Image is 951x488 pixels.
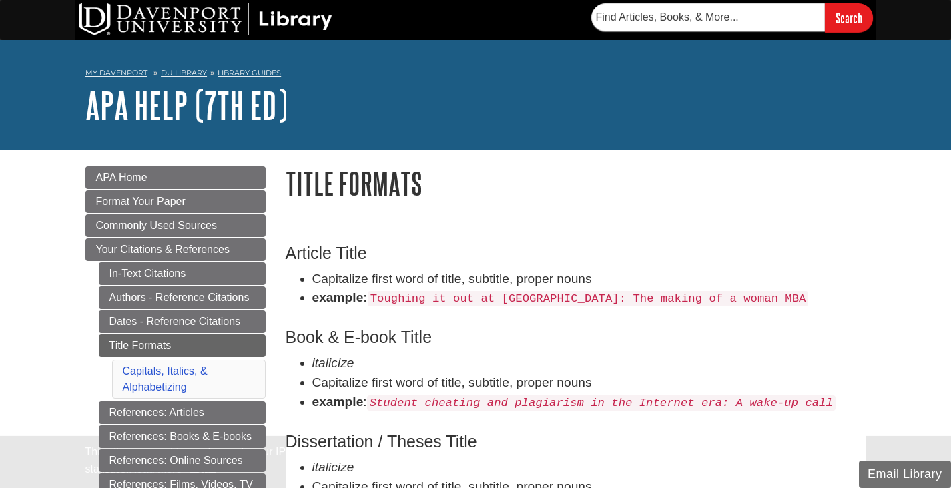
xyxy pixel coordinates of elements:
a: References: Online Sources [99,449,266,472]
a: References: Articles [99,401,266,424]
h1: Title Formats [286,166,866,200]
input: Search [825,3,873,32]
a: Format Your Paper [85,190,266,213]
span: Commonly Used Sources [96,220,217,231]
span: APA Home [96,172,147,183]
em: Student cheating and plagiarism in the Internet era: A wake-up call [370,397,833,409]
a: In-Text Citations [99,262,266,285]
a: Library Guides [218,68,281,77]
button: Email Library [859,461,951,488]
a: References: Books & E-books [99,425,266,448]
a: DU Library [161,68,207,77]
a: Dates - Reference Citations [99,310,266,333]
nav: breadcrumb [85,64,866,85]
li: Capitalize first word of title, subtitle, proper nouns [312,270,866,289]
li: : [312,393,866,412]
input: Find Articles, Books, & More... [591,3,825,31]
a: Capitals, Italics, & Alphabetizing [123,365,208,393]
span: Format Your Paper [96,196,186,207]
a: Authors - Reference Citations [99,286,266,309]
a: Commonly Used Sources [85,214,266,237]
h3: Article Title [286,244,866,263]
code: Toughing it out at [GEOGRAPHIC_DATA]: The making of a woman MBA [368,291,809,306]
em: italicize [312,460,354,474]
form: Searches DU Library's articles, books, and more [591,3,873,32]
a: My Davenport [85,67,147,79]
h3: Book & E-book Title [286,328,866,347]
em: italicize [312,356,354,370]
span: Your Citations & References [96,244,230,255]
li: Capitalize first word of title, subtitle, proper nouns [312,373,866,393]
a: APA Help (7th Ed) [85,85,288,126]
a: Title Formats [99,334,266,357]
strong: example: [312,290,368,304]
img: DU Library [79,3,332,35]
a: APA Home [85,166,266,189]
h3: Dissertation / Theses Title [286,432,866,451]
strong: example [312,395,364,409]
a: Your Citations & References [85,238,266,261]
